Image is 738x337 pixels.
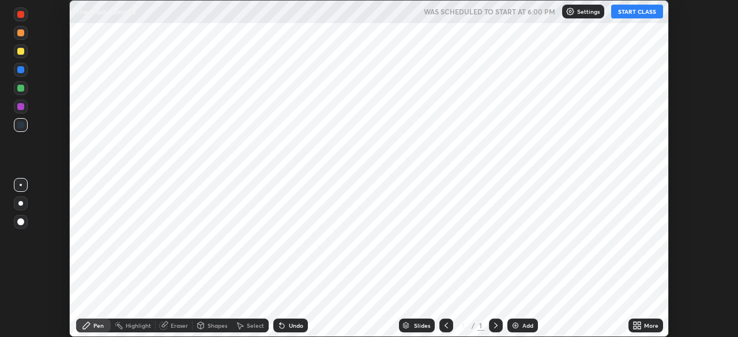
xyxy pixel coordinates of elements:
div: Highlight [126,323,151,328]
div: Eraser [171,323,188,328]
div: More [644,323,658,328]
img: add-slide-button [511,321,520,330]
h5: WAS SCHEDULED TO START AT 6:00 PM [424,6,555,17]
p: Settings [577,9,600,14]
div: 1 [458,322,469,329]
div: Add [522,323,533,328]
div: / [472,322,475,329]
button: START CLASS [611,5,663,18]
div: Slides [414,323,430,328]
div: Shapes [208,323,227,328]
p: Thermodynamics 2 [76,7,136,16]
div: Undo [289,323,303,328]
div: Select [247,323,264,328]
img: class-settings-icons [566,7,575,16]
div: Pen [93,323,104,328]
div: 1 [477,320,484,331]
